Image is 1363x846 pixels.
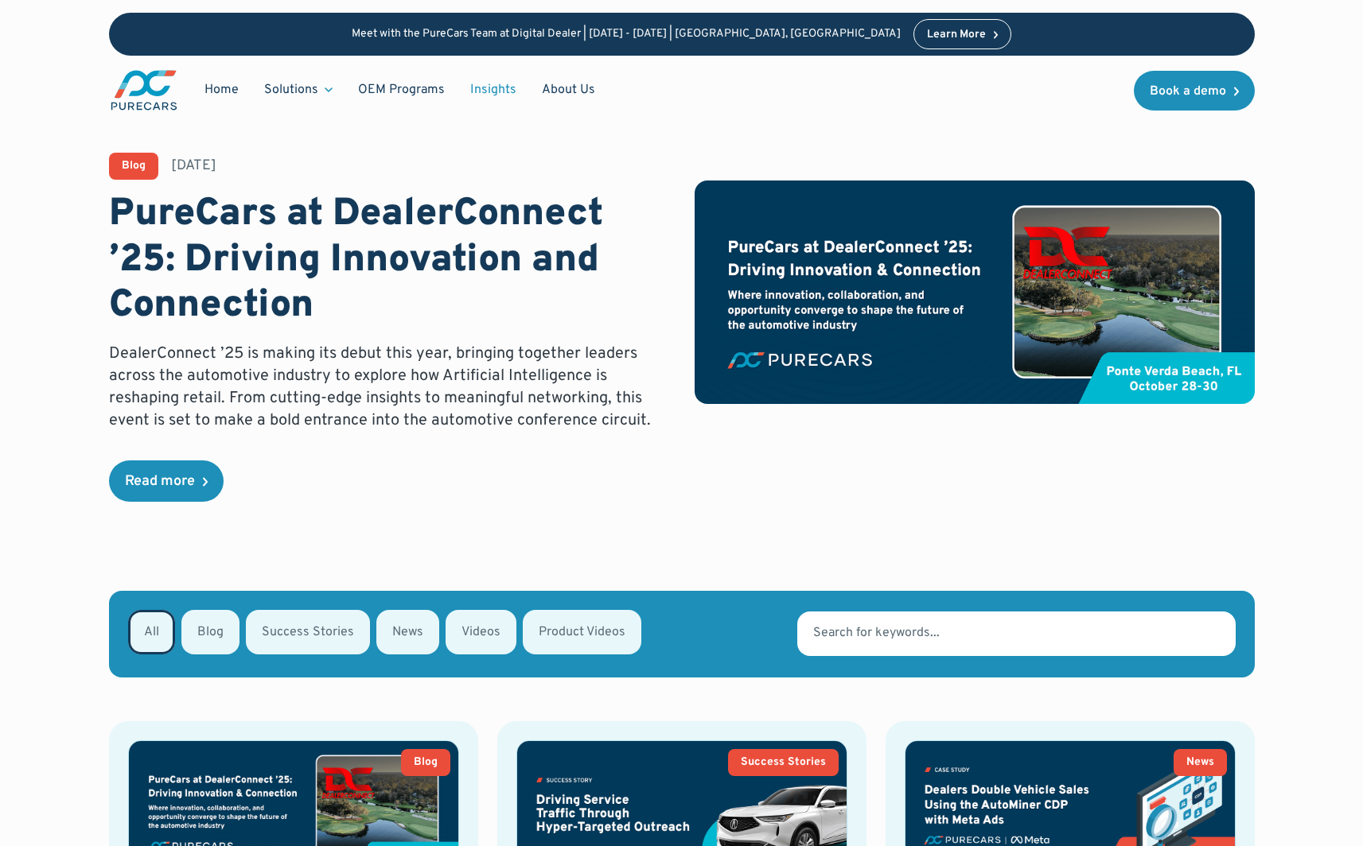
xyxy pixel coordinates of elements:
div: News [1186,757,1214,768]
p: DealerConnect ’25 is making its debut this year, bringing together leaders across the automotive ... [109,343,669,432]
a: Home [192,75,251,105]
a: Insights [458,75,529,105]
div: Blog [414,757,438,768]
h1: PureCars at DealerConnect ’25: Driving Innovation and Connection [109,192,669,330]
div: Book a demo [1150,85,1226,98]
div: [DATE] [171,156,216,176]
a: OEM Programs [345,75,458,105]
a: About Us [529,75,608,105]
div: Solutions [264,81,318,99]
div: Success Stories [741,757,826,768]
input: Search for keywords... [797,611,1235,656]
a: Learn More [913,19,1012,49]
div: Blog [122,161,146,172]
a: Book a demo [1134,71,1255,111]
a: Read more [109,460,224,502]
p: Meet with the PureCars Team at Digital Dealer | [DATE] - [DATE] | [GEOGRAPHIC_DATA], [GEOGRAPHIC_... [352,28,901,41]
img: purecars logo [109,68,179,112]
div: Read more [125,475,195,489]
a: main [109,68,179,112]
div: Learn More [927,29,986,41]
